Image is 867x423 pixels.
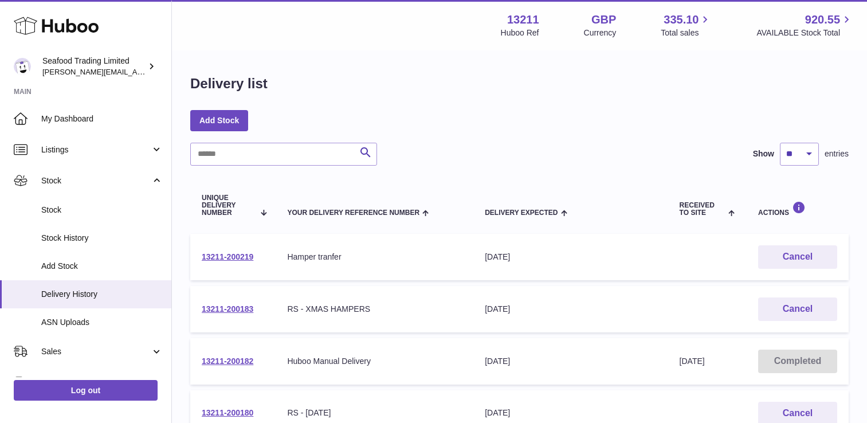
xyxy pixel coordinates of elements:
[591,12,616,28] strong: GBP
[485,356,656,367] div: [DATE]
[825,148,849,159] span: entries
[664,12,699,28] span: 335.10
[14,380,158,401] a: Log out
[758,245,837,269] button: Cancel
[42,56,146,77] div: Seafood Trading Limited
[680,202,725,217] span: Received to Site
[661,12,712,38] a: 335.10 Total sales
[758,201,837,217] div: Actions
[41,261,163,272] span: Add Stock
[42,67,230,76] span: [PERSON_NAME][EMAIL_ADDRESS][DOMAIN_NAME]
[202,304,253,314] a: 13211-200183
[756,28,853,38] span: AVAILABLE Stock Total
[507,12,539,28] strong: 13211
[287,252,462,263] div: Hamper tranfer
[202,357,253,366] a: 13211-200182
[287,356,462,367] div: Huboo Manual Delivery
[190,75,268,93] h1: Delivery list
[41,346,151,357] span: Sales
[756,12,853,38] a: 920.55 AVAILABLE Stock Total
[584,28,617,38] div: Currency
[485,209,558,217] span: Delivery Expected
[485,252,656,263] div: [DATE]
[41,113,163,124] span: My Dashboard
[501,28,539,38] div: Huboo Ref
[190,110,248,131] a: Add Stock
[287,304,462,315] div: RS - XMAS HAMPERS
[753,148,774,159] label: Show
[41,144,151,155] span: Listings
[41,233,163,244] span: Stock History
[41,205,163,216] span: Stock
[202,408,253,417] a: 13211-200180
[287,408,462,418] div: RS - [DATE]
[485,408,656,418] div: [DATE]
[41,317,163,328] span: ASN Uploads
[661,28,712,38] span: Total sales
[14,58,31,75] img: nathaniellynch@rickstein.com
[758,297,837,321] button: Cancel
[485,304,656,315] div: [DATE]
[41,289,163,300] span: Delivery History
[202,252,253,261] a: 13211-200219
[680,357,705,366] span: [DATE]
[41,175,151,186] span: Stock
[287,209,419,217] span: Your Delivery Reference Number
[805,12,840,28] span: 920.55
[202,194,254,217] span: Unique Delivery Number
